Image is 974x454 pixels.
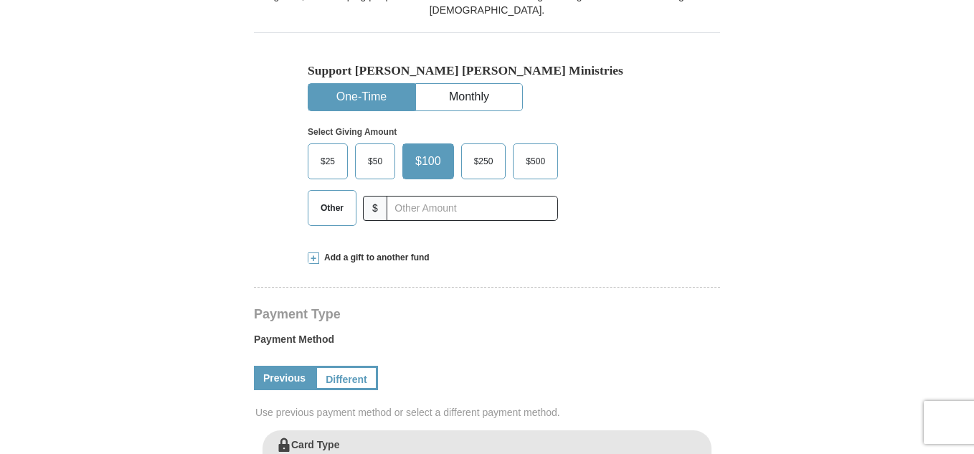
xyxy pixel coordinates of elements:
span: $ [363,196,387,221]
strong: Select Giving Amount [308,127,397,137]
span: Add a gift to another fund [319,252,430,264]
h4: Payment Type [254,308,720,320]
label: Payment Method [254,332,720,354]
span: Use previous payment method or select a different payment method. [255,405,722,420]
button: Monthly [416,84,522,110]
button: One-Time [308,84,415,110]
span: $100 [408,151,448,172]
span: $25 [313,151,342,172]
h5: Support [PERSON_NAME] [PERSON_NAME] Ministries [308,63,666,78]
span: $50 [361,151,389,172]
a: Different [315,366,378,390]
span: Other [313,197,351,219]
a: Previous [254,366,315,390]
span: $500 [519,151,552,172]
input: Other Amount [387,196,558,221]
span: $250 [467,151,501,172]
